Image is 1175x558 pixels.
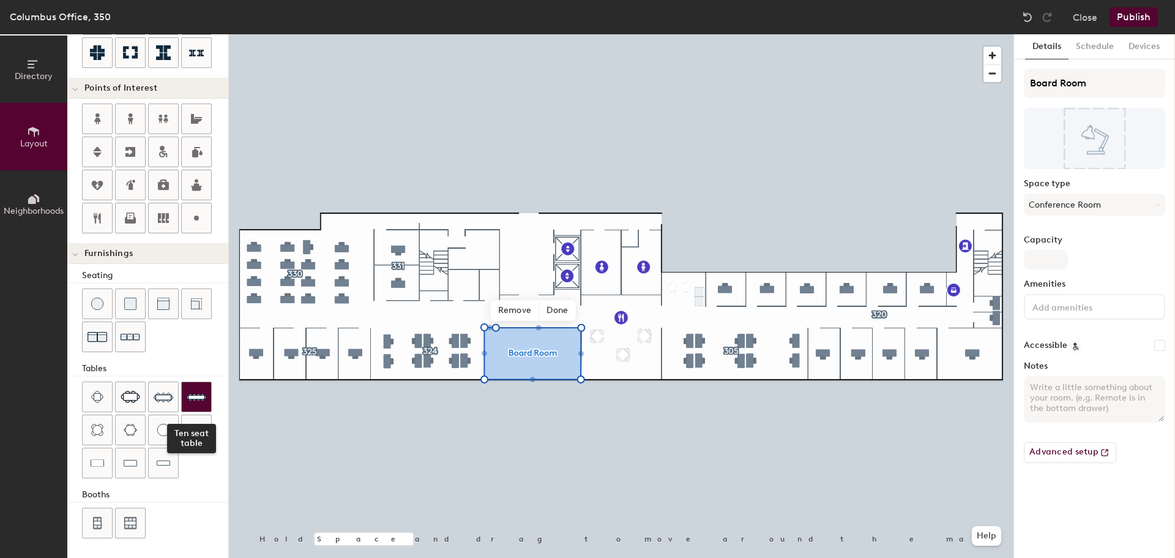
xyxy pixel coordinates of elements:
[115,508,146,538] button: Six seat booth
[1024,442,1116,463] button: Advanced setup
[539,300,575,321] span: Done
[187,387,206,407] img: Ten seat table
[1025,34,1069,59] button: Details
[88,327,107,347] img: Couch (x2)
[181,288,212,319] button: Couch (corner)
[148,415,179,445] button: Table (round)
[15,71,53,81] span: Directory
[157,298,170,310] img: Couch (middle)
[1024,235,1165,245] label: Capacity
[491,300,540,321] span: Remove
[92,517,103,529] img: Four seat booth
[82,269,228,282] div: Seating
[115,288,146,319] button: Cushion
[82,288,113,319] button: Stool
[1030,299,1140,314] input: Add amenities
[124,457,137,469] img: Table (1x3)
[148,288,179,319] button: Couch (middle)
[10,9,111,25] div: Columbus Office, 350
[1024,341,1067,350] label: Accessible
[91,391,103,403] img: Four seat table
[190,424,203,436] img: Table (1x1)
[1110,7,1158,27] button: Publish
[82,382,113,412] button: Four seat table
[181,382,212,412] button: Ten seat tableTen seat table
[157,457,170,469] img: Table (1x4)
[157,424,170,436] img: Table (round)
[148,382,179,412] button: Eight seat table
[115,448,146,478] button: Table (1x3)
[154,387,173,407] img: Eight seat table
[1073,7,1097,27] button: Close
[1024,361,1165,371] label: Notes
[124,298,136,310] img: Cushion
[82,322,113,352] button: Couch (x2)
[84,83,157,93] span: Points of Interest
[115,322,146,352] button: Couch (x3)
[84,249,133,258] span: Furnishings
[4,206,64,216] span: Neighborhoods
[91,298,103,310] img: Stool
[1021,11,1034,23] img: Undo
[1041,11,1053,23] img: Redo
[82,508,113,538] button: Four seat booth
[1069,34,1121,59] button: Schedule
[82,448,113,478] button: Table (1x2)
[124,517,136,529] img: Six seat booth
[82,488,228,502] div: Booths
[124,424,137,436] img: Six seat round table
[1024,179,1165,189] label: Space type
[91,424,103,436] img: Four seat round table
[181,415,212,445] button: Table (1x1)
[1024,108,1165,169] img: The space named Board Room
[115,415,146,445] button: Six seat round table
[190,298,203,310] img: Couch (corner)
[148,448,179,478] button: Table (1x4)
[1024,279,1165,289] label: Amenities
[82,415,113,445] button: Four seat round table
[121,328,140,347] img: Couch (x3)
[20,138,48,149] span: Layout
[1024,194,1165,216] button: Conference Room
[1121,34,1167,59] button: Devices
[82,362,228,375] div: Tables
[972,526,1001,546] button: Help
[121,391,140,403] img: Six seat table
[115,382,146,412] button: Six seat table
[91,457,104,469] img: Table (1x2)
